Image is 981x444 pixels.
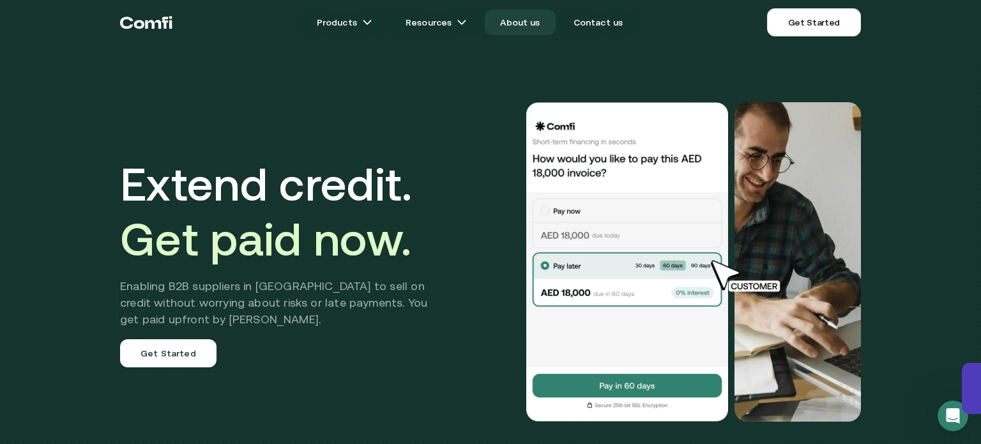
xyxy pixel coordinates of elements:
img: Would you like to pay this AED 18,000.00 invoice? [734,102,861,422]
a: Productsarrow icons [301,10,388,35]
h1: Extend credit. [120,157,446,266]
img: cursor [701,258,795,294]
a: About us [485,10,555,35]
img: arrow icons [362,17,372,27]
img: arrow icons [457,17,467,27]
h2: Enabling B2B suppliers in [GEOGRAPHIC_DATA] to sell on credit without worrying about risks or lat... [120,278,446,328]
a: Contact us [558,10,639,35]
iframe: Intercom live chat [938,401,968,431]
span: Get paid now. [120,213,411,265]
a: Resourcesarrow icons [390,10,482,35]
a: Return to the top of the Comfi home page [120,3,172,42]
a: Get Started [767,8,861,36]
img: Would you like to pay this AED 18,000.00 invoice? [525,102,729,422]
a: Get Started [120,339,217,367]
